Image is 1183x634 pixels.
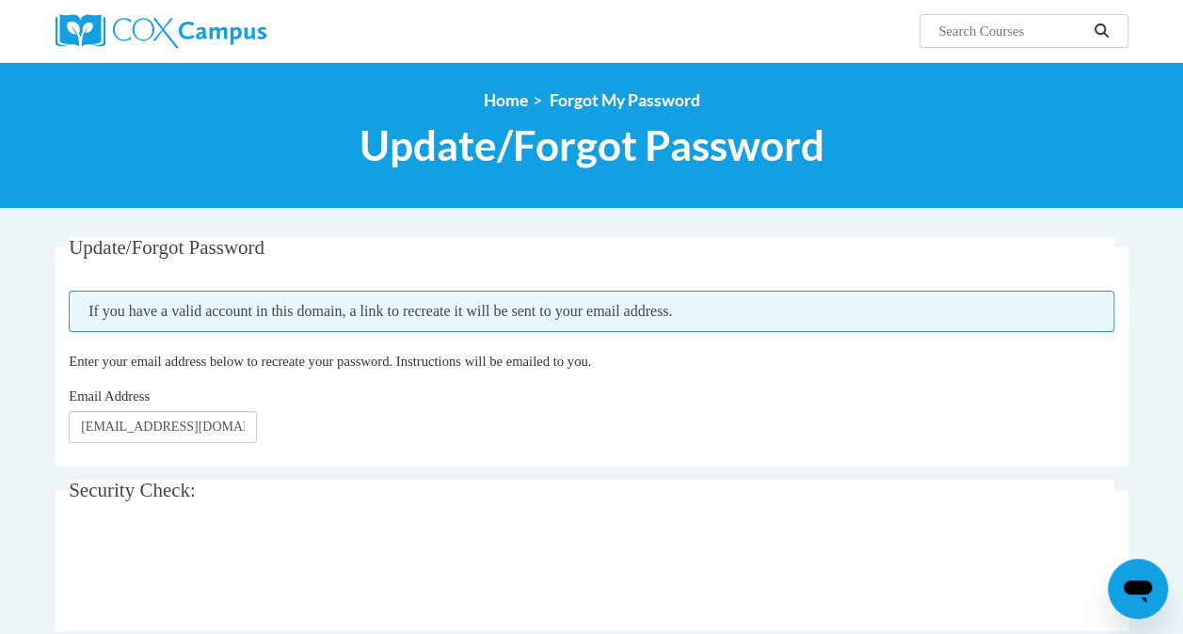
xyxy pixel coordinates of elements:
span: Forgot My Password [550,90,700,110]
span: Security Check: [69,479,196,501]
span: Update/Forgot Password [360,120,824,170]
a: Home [484,90,528,110]
a: Cox Campus [56,14,394,48]
iframe: Button to launch messaging window [1108,559,1168,619]
img: Cox Campus [56,14,266,48]
input: Email [69,411,257,443]
input: Search Courses [936,20,1087,42]
iframe: reCAPTCHA [69,534,355,608]
span: Email Address [69,388,150,404]
span: Enter your email address below to recreate your password. Instructions will be emailed to you. [69,354,591,369]
span: If you have a valid account in this domain, a link to recreate it will be sent to your email addr... [69,291,1114,332]
span: Update/Forgot Password [69,236,264,259]
button: Search [1087,20,1115,42]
